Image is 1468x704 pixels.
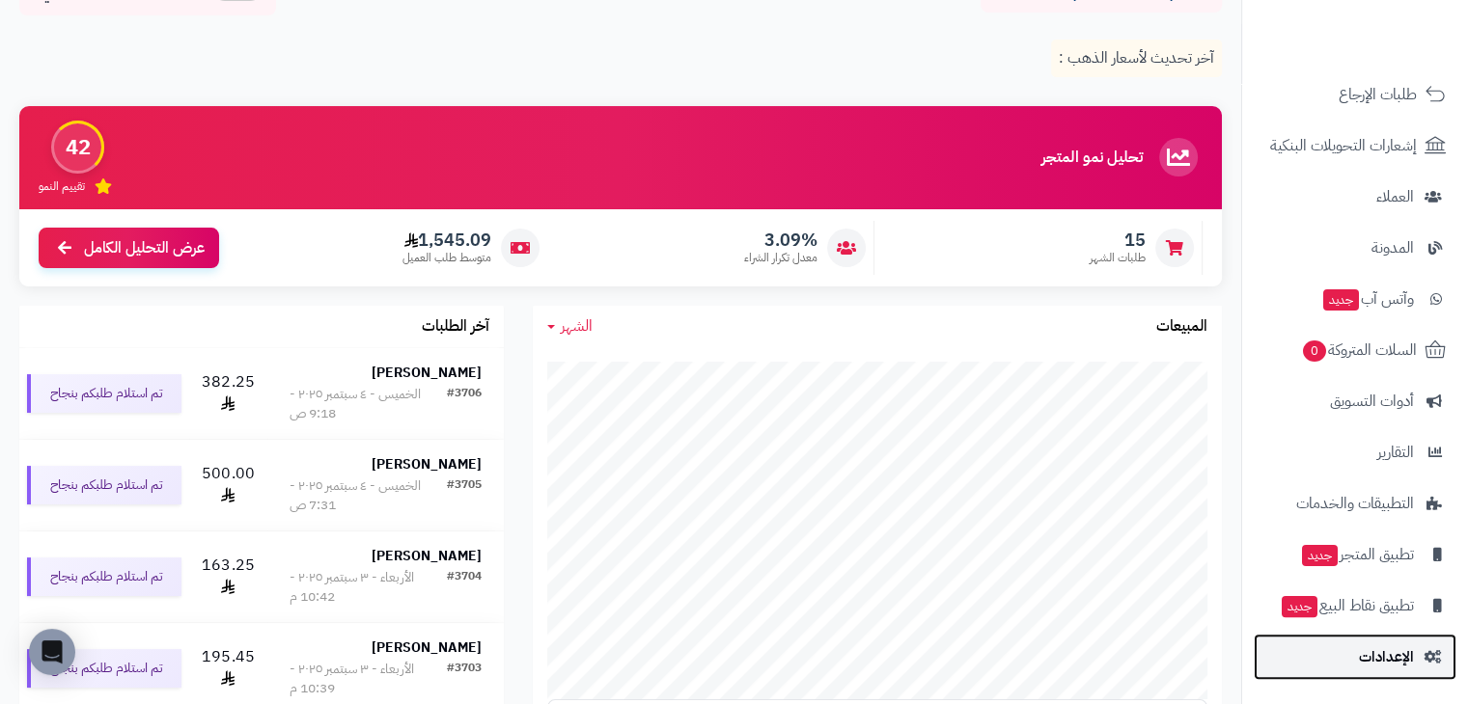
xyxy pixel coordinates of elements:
span: جديد [1302,545,1338,566]
a: تطبيق نقاط البيعجديد [1254,582,1456,629]
a: عرض التحليل الكامل [39,228,219,269]
div: الخميس - ٤ سبتمبر ٢٠٢٥ - 7:31 ص [290,476,447,515]
span: جديد [1323,289,1359,311]
span: تطبيق المتجر [1300,541,1414,568]
a: العملاء [1254,174,1456,220]
a: تطبيق المتجرجديد [1254,531,1456,578]
span: تقييم النمو [39,178,85,195]
a: إشعارات التحويلات البنكية [1254,122,1456,169]
td: 382.25 [189,348,267,439]
div: تم استلام طلبكم بنجاح [27,557,181,596]
span: 3.09% [744,230,817,251]
span: المدونة [1371,234,1414,261]
a: الإعدادات [1254,634,1456,680]
div: تم استلام طلبكم بنجاح [27,466,181,504]
div: تم استلام طلبكم بنجاح [27,374,181,413]
div: الخميس - ٤ سبتمبر ٢٠٢٥ - 9:18 ص [290,385,447,423]
span: جديد [1282,596,1317,617]
span: إشعارات التحويلات البنكية [1270,132,1417,159]
span: السلات المتروكة [1301,337,1417,364]
span: وآتس آب [1321,285,1414,312]
td: 163.25 [189,531,267,622]
div: #3705 [447,476,482,515]
a: التطبيقات والخدمات [1254,480,1456,527]
a: الشهر [547,315,593,338]
span: معدل تكرار الشراء [744,250,817,266]
span: التقارير [1377,439,1414,466]
div: تم استلام طلبكم بنجاح [27,649,181,688]
h3: المبيعات [1156,318,1207,336]
img: logo-2.png [1337,14,1450,55]
div: الأربعاء - ٣ سبتمبر ٢٠٢٥ - 10:39 م [290,660,447,698]
a: أدوات التسويق [1254,378,1456,424]
strong: [PERSON_NAME] [372,546,482,566]
span: عرض التحليل الكامل [84,237,205,259]
a: التقارير [1254,429,1456,475]
strong: [PERSON_NAME] [372,363,482,383]
h3: تحليل نمو المتجر [1041,149,1143,167]
span: 1,545.09 [402,230,491,251]
div: #3703 [447,660,482,698]
span: تطبيق نقاط البيع [1280,592,1414,619]
div: Open Intercom Messenger [29,629,75,675]
a: طلبات الإرجاع [1254,71,1456,118]
span: طلبات الشهر [1090,250,1146,266]
a: وآتس آبجديد [1254,276,1456,322]
span: التطبيقات والخدمات [1296,490,1414,517]
td: 500.00 [189,440,267,530]
h3: آخر الطلبات [422,318,489,336]
span: الإعدادات [1359,643,1414,670]
span: متوسط طلب العميل [402,250,491,266]
div: الأربعاء - ٣ سبتمبر ٢٠٢٥ - 10:42 م [290,568,447,607]
strong: [PERSON_NAME] [372,637,482,658]
span: أدوات التسويق [1330,388,1414,415]
div: #3706 [447,385,482,423]
span: الشهر [561,314,593,338]
span: 0 [1302,339,1327,363]
span: طلبات الإرجاع [1339,81,1417,108]
a: السلات المتروكة0 [1254,327,1456,373]
strong: [PERSON_NAME] [372,454,482,474]
span: 15 [1090,230,1146,251]
span: العملاء [1376,183,1414,210]
p: آخر تحديث لأسعار الذهب : [1051,40,1222,77]
div: #3704 [447,568,482,607]
a: المدونة [1254,225,1456,271]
